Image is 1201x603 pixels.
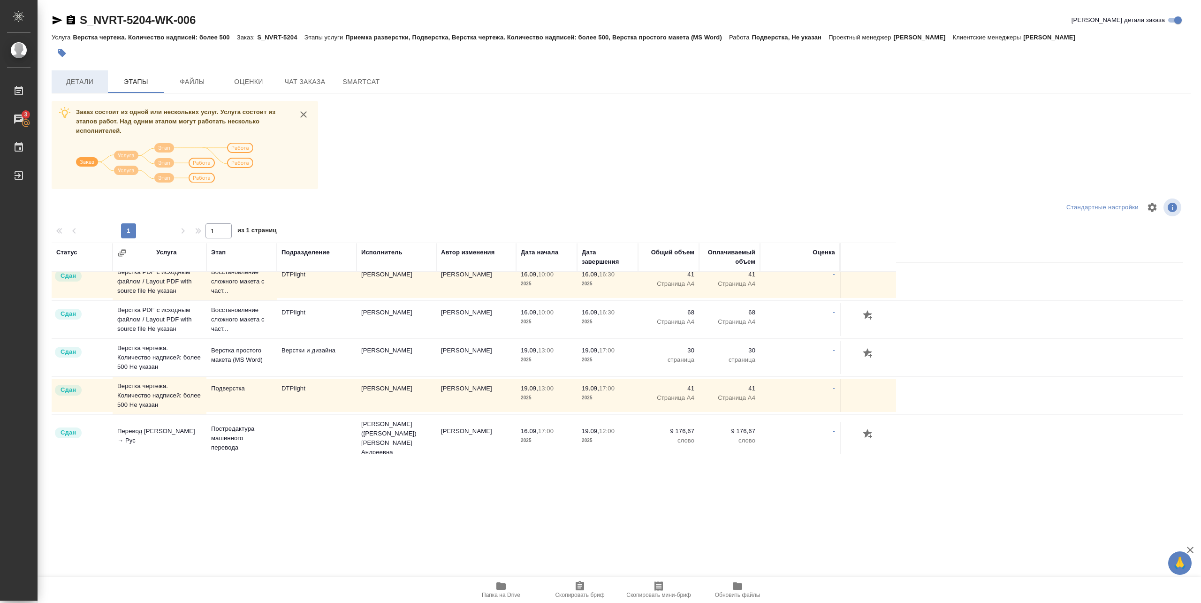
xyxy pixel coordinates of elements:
button: Добавить оценку [860,308,876,324]
p: 17:00 [599,385,615,392]
p: 41 [704,384,755,393]
td: Перевод [PERSON_NAME] → Рус [113,422,206,455]
div: Дата начала [521,248,558,257]
p: Сдан [61,385,76,395]
p: слово [643,436,694,445]
p: 2025 [521,355,572,365]
p: 12:00 [599,427,615,435]
p: Восстановление сложного макета с част... [211,267,272,296]
a: - [833,271,835,278]
p: 16:30 [599,309,615,316]
td: Верстка PDF с исходным файлом / Layout PDF with source file Не указан [113,263,206,300]
p: Клиентские менеджеры [952,34,1023,41]
p: 2025 [582,355,633,365]
span: [PERSON_NAME] детали заказа [1072,15,1165,25]
a: - [833,309,835,316]
div: Статус [56,248,77,257]
p: 2025 [521,279,572,289]
p: 17:00 [538,427,554,435]
p: 30 [704,346,755,355]
td: Верстка PDF с исходным файлом / Layout PDF with source file Не указан [113,301,206,338]
p: 19.09, [582,347,599,354]
p: Сдан [61,309,76,319]
p: 2025 [521,393,572,403]
div: Подразделение [281,248,330,257]
button: Добавить оценку [860,427,876,443]
button: close [296,107,311,122]
div: split button [1064,200,1141,215]
p: 30 [643,346,694,355]
p: Постредактура машинного перевода [211,424,272,452]
div: Общий объем [651,248,694,257]
p: Подверстка, Не указан [752,34,829,41]
p: Верстка простого макета (MS Word) [211,346,272,365]
p: 13:00 [538,385,554,392]
p: 19.09, [521,385,538,392]
button: 🙏 [1168,551,1192,575]
p: 41 [643,270,694,279]
p: 2025 [521,436,572,445]
td: [PERSON_NAME] [436,422,516,455]
div: Дата завершения [582,248,633,267]
td: DTPlight [277,265,357,298]
span: Посмотреть информацию [1163,198,1183,216]
td: DTPlight [277,303,357,336]
button: Добавить тэг [52,43,72,63]
p: 41 [643,384,694,393]
p: Приемка разверстки, Подверстка, Верстка чертежа. Количество надписей: более 500, Верстка простого... [345,34,729,41]
td: Верстки и дизайна [277,341,357,374]
td: [PERSON_NAME] [357,303,436,336]
p: 19.09, [521,347,538,354]
td: Верстка чертежа. Количество надписей: более 500 Не указан [113,339,206,376]
td: [PERSON_NAME] [357,341,436,374]
span: Детали [57,76,102,88]
p: 17:00 [599,347,615,354]
button: Скопировать ссылку [65,15,76,26]
p: 9 176,67 [704,427,755,436]
p: Подверстка [211,384,272,393]
p: 9 176,67 [643,427,694,436]
p: Работа [729,34,752,41]
span: Настроить таблицу [1141,196,1163,219]
span: из 1 страниц [237,225,277,238]
div: Оценка [813,248,835,257]
p: страница [704,355,755,365]
p: [PERSON_NAME] [1023,34,1082,41]
div: Оплачиваемый объем [704,248,755,267]
div: Услуга [156,248,176,257]
td: DTPlight [277,379,357,412]
a: 3 [2,107,35,131]
p: Услуга [52,34,73,41]
p: 2025 [582,317,633,327]
p: 68 [643,308,694,317]
p: Страница А4 [704,317,755,327]
p: Этапы услуги [304,34,346,41]
p: Сдан [61,271,76,281]
a: - [833,427,835,435]
td: [PERSON_NAME] [357,265,436,298]
span: 3 [18,110,33,119]
div: Автор изменения [441,248,494,257]
td: Верстка чертежа. Количество надписей: более 500 Не указан [113,377,206,414]
p: S_NVRT-5204 [257,34,304,41]
p: Заказ: [237,34,257,41]
p: Страница А4 [643,317,694,327]
button: Добавить оценку [860,346,876,362]
td: [PERSON_NAME] ([PERSON_NAME]) [PERSON_NAME] Андреевна [357,415,436,462]
p: Страница А4 [704,393,755,403]
p: 16.09, [582,309,599,316]
a: - [833,347,835,354]
p: 16.09, [521,271,538,278]
p: страница [643,355,694,365]
p: слово [704,436,755,445]
p: 2025 [521,317,572,327]
button: Сгруппировать [117,248,127,258]
p: Сдан [61,428,76,437]
a: S_NVRT-5204-WK-006 [80,14,196,26]
span: SmartCat [339,76,384,88]
p: 41 [704,270,755,279]
span: Заказ состоит из одной или нескольких услуг. Услуга состоит из этапов работ. Над одним этапом мог... [76,108,275,134]
p: 2025 [582,279,633,289]
p: 19.09, [582,427,599,435]
p: Страница А4 [704,279,755,289]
